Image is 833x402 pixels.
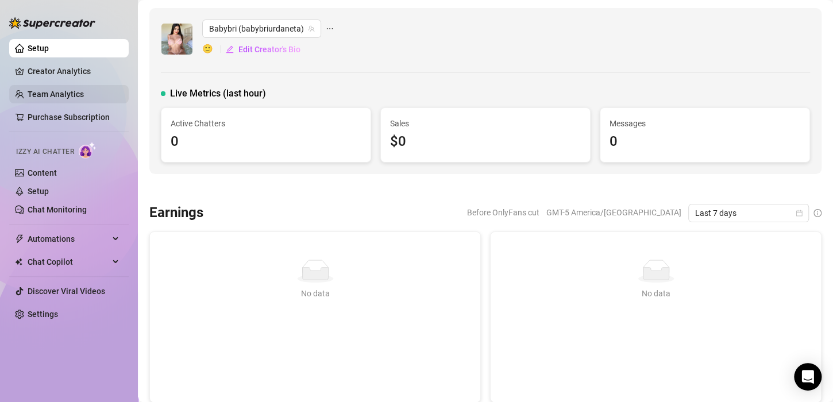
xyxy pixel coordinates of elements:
[15,234,24,243] span: thunderbolt
[209,20,314,37] span: Babybri (babybriurdaneta)
[15,258,22,266] img: Chat Copilot
[28,287,105,296] a: Discover Viral Videos
[28,205,87,214] a: Chat Monitoring
[28,187,49,196] a: Setup
[225,40,301,59] button: Edit Creator's Bio
[9,17,95,29] img: logo-BBDzfeDw.svg
[149,204,203,222] h3: Earnings
[164,287,466,300] div: No data
[390,117,581,130] span: Sales
[28,113,110,122] a: Purchase Subscription
[226,45,234,53] span: edit
[171,117,361,130] span: Active Chatters
[610,131,800,153] div: 0
[28,168,57,177] a: Content
[28,310,58,319] a: Settings
[238,45,300,54] span: Edit Creator's Bio
[202,42,225,56] span: 🙂
[610,117,800,130] span: Messages
[28,253,109,271] span: Chat Copilot
[695,204,802,222] span: Last 7 days
[467,204,539,221] span: Before OnlyFans cut
[28,230,109,248] span: Automations
[796,210,803,217] span: calendar
[504,287,807,300] div: No data
[79,142,97,159] img: AI Chatter
[28,90,84,99] a: Team Analytics
[326,20,334,38] span: ellipsis
[813,209,822,217] span: info-circle
[16,146,74,157] span: Izzy AI Chatter
[28,62,119,80] a: Creator Analytics
[546,204,681,221] span: GMT-5 America/[GEOGRAPHIC_DATA]
[390,131,581,153] div: $0
[171,131,361,153] div: 0
[170,87,266,100] span: Live Metrics (last hour)
[28,44,49,53] a: Setup
[308,25,315,32] span: team
[161,24,192,55] img: Babybri
[794,363,822,391] div: Open Intercom Messenger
